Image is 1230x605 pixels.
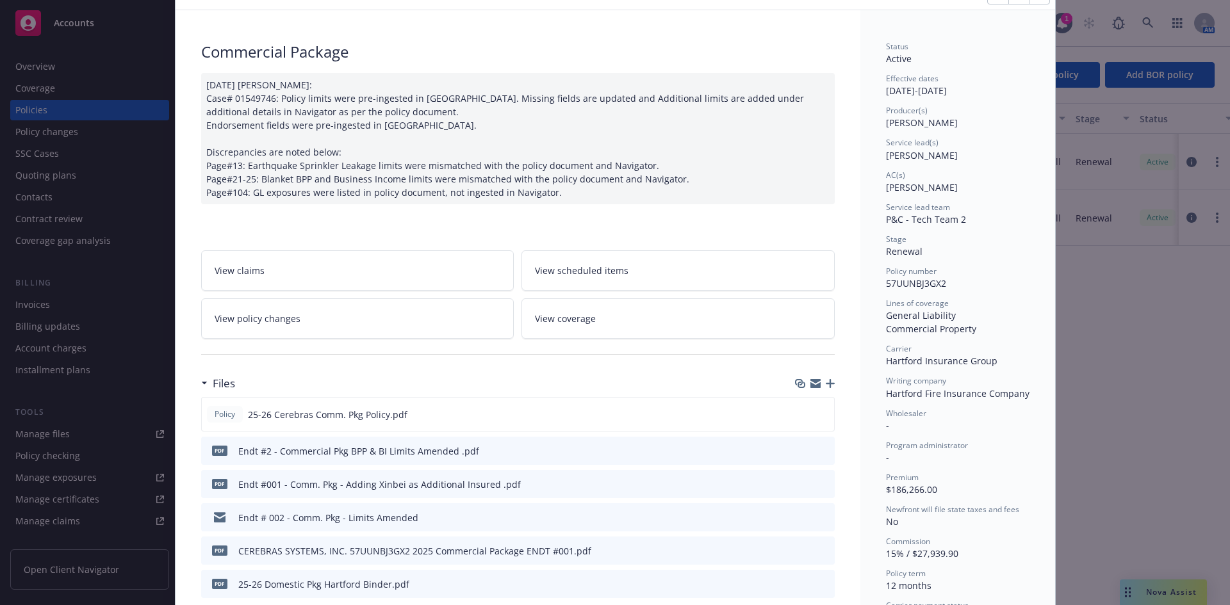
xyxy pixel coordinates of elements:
span: 12 months [886,579,931,592]
div: Files [201,375,235,392]
button: download file [798,444,808,458]
span: [PERSON_NAME] [886,181,958,193]
span: Status [886,41,908,52]
span: Newfront will file state taxes and fees [886,504,1019,515]
span: Hartford Fire Insurance Company [886,387,1029,399]
span: Policy term [886,568,926,579]
span: Producer(s) [886,105,928,116]
span: Policy number [886,266,937,277]
div: Endt #001 - Comm. Pkg - Adding Xinbei as Additional Insured .pdf [238,478,521,491]
span: 25-26 Cerebras Comm. Pkg Policy.pdf [248,408,407,421]
div: [DATE] [PERSON_NAME]: Case# 01549746: Policy limits were pre-ingested in [GEOGRAPHIC_DATA]. Missi... [201,73,835,204]
div: Commercial Property [886,322,1029,335]
span: Effective dates [886,73,939,84]
button: download file [798,478,808,491]
button: preview file [818,577,830,591]
a: View coverage [521,298,835,339]
span: Service lead(s) [886,137,939,148]
span: P&C - Tech Team 2 [886,213,966,225]
button: preview file [818,478,830,491]
span: Renewal [886,245,922,257]
div: 25-26 Domestic Pkg Hartford Binder.pdf [238,577,409,591]
span: Stage [886,234,906,245]
button: preview file [818,511,830,524]
span: Commission [886,536,930,547]
button: download file [798,544,808,558]
span: Premium [886,472,919,483]
span: $186,266.00 [886,483,937,496]
span: - [886,419,889,432]
div: Endt #2 - Commercial Pkg BPP & BI Limits Amended .pdf [238,444,479,458]
span: 57UUNBJ3GX2 [886,277,946,289]
a: View claims [201,250,514,291]
span: Wholesaler [886,408,926,419]
span: pdf [212,579,227,588]
span: Policy [212,408,238,420]
span: pdf [212,545,227,555]
span: pdf [212,479,227,488]
h3: Files [213,375,235,392]
span: [PERSON_NAME] [886,149,958,161]
button: download file [798,577,808,591]
span: Hartford Insurance Group [886,355,997,367]
span: 15% / $27,939.90 [886,547,958,560]
span: Service lead team [886,202,950,213]
span: View coverage [535,312,596,325]
span: AC(s) [886,170,905,181]
span: Active [886,52,912,65]
span: No [886,515,898,528]
div: General Liability [886,309,1029,322]
span: Lines of coverage [886,298,949,309]
div: [DATE] - [DATE] [886,73,1029,97]
button: preview file [818,544,830,558]
span: [PERSON_NAME] [886,117,958,129]
div: Commercial Package [201,41,835,63]
button: download file [798,511,808,524]
span: - [886,451,889,464]
button: preview file [817,408,829,421]
div: CEREBRAS SYSTEMS, INC. 57UUNBJ3GX2 2025 Commercial Package ENDT #001.pdf [238,544,591,558]
span: Program administrator [886,440,968,451]
div: Endt # 002 - Comm. Pkg - Limits Amended [238,511,418,524]
span: Writing company [886,375,946,386]
span: View scheduled items [535,264,628,277]
span: View claims [215,264,265,277]
button: preview file [818,444,830,458]
a: View scheduled items [521,250,835,291]
button: download file [797,408,807,421]
a: View policy changes [201,298,514,339]
span: pdf [212,446,227,455]
span: View policy changes [215,312,300,325]
span: Carrier [886,343,912,354]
